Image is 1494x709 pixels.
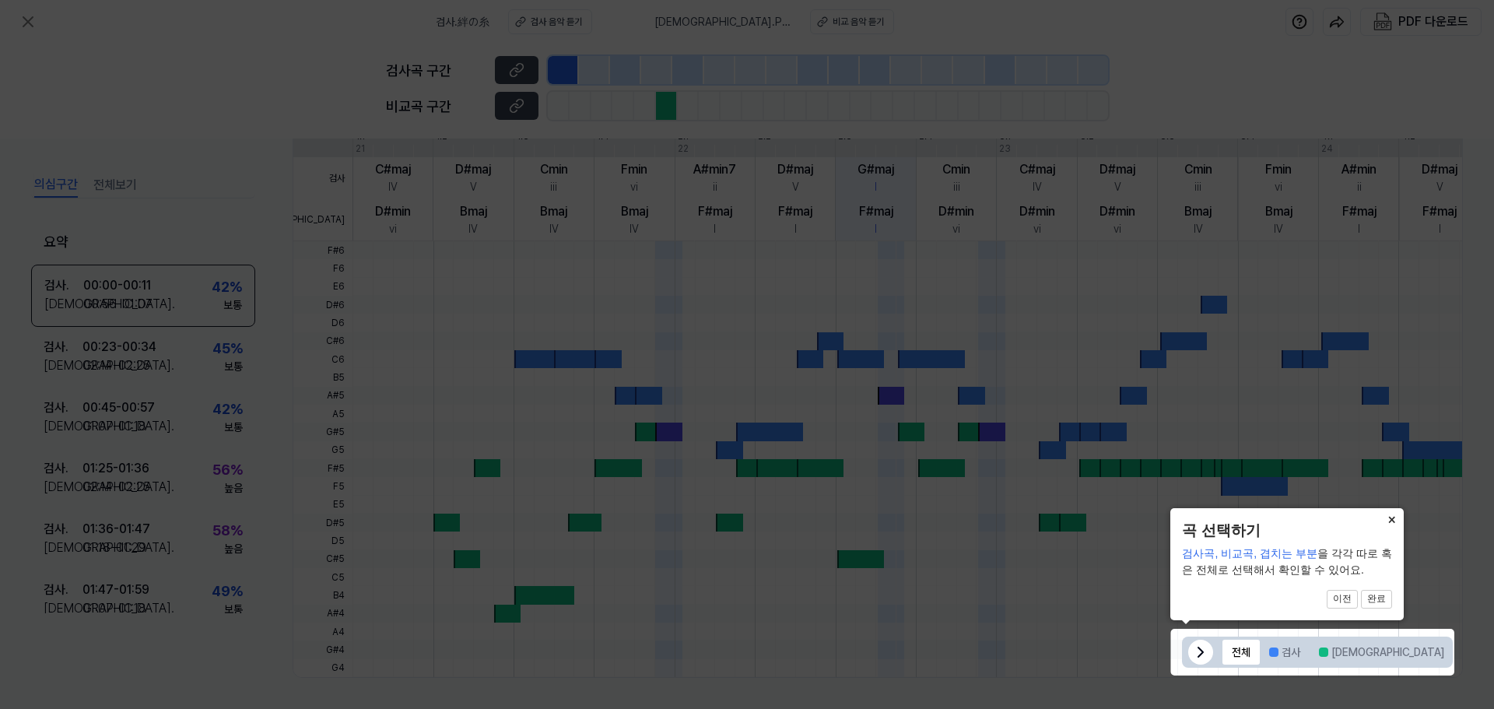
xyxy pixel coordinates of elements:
span: 검사곡, 비교곡, 겹치는 부분 [1182,547,1317,560]
header: 곡 선택하기 [1182,520,1392,542]
button: 완료 [1361,590,1392,609]
button: 이전 [1327,590,1358,609]
button: 검사 [1260,640,1310,665]
button: Close [1379,508,1404,530]
div: 을 각각 따로 혹은 전체로 선택해서 확인할 수 있어요. [1182,546,1392,578]
button: 전체 [1222,640,1260,665]
button: [DEMOGRAPHIC_DATA] [1310,640,1454,665]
